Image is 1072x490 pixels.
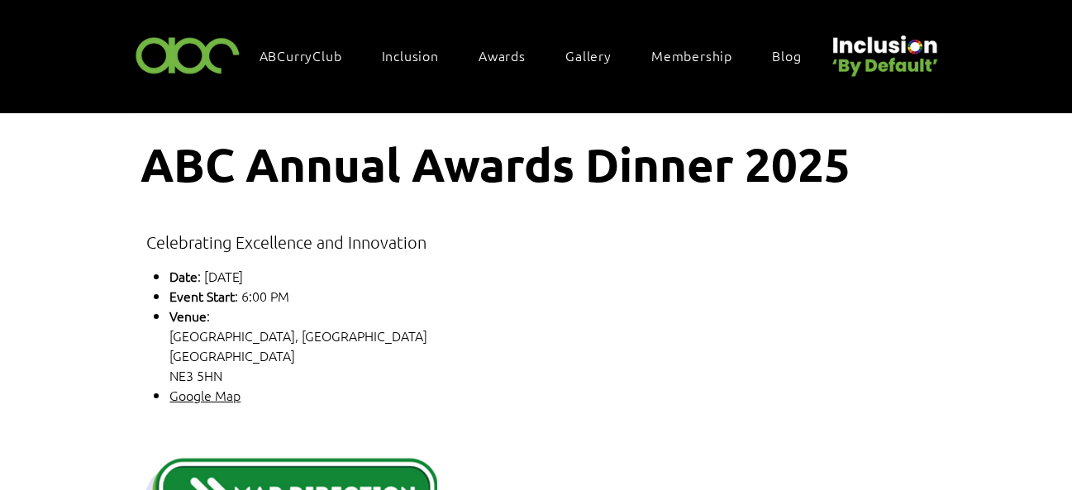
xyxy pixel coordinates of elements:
[772,46,801,64] span: Blog
[169,287,235,305] span: Event Start
[169,267,198,285] span: Date
[141,135,850,193] span: ABC Annual Awards Dinner 2025
[382,46,439,64] span: Inclusion
[470,38,550,73] div: Awards
[169,266,729,286] p: : [DATE]
[131,30,245,78] img: ABC-Logo-Blank-Background-01-01-2.png
[557,38,636,73] a: Gallery
[146,232,426,252] span: Celebrating Excellence and Innovation
[651,46,732,64] span: Membership
[169,386,241,404] a: Google Map
[169,286,729,306] p: : 6:00 PM
[169,307,207,325] span: Venue
[169,306,729,385] p: : [GEOGRAPHIC_DATA], [GEOGRAPHIC_DATA] [GEOGRAPHIC_DATA] NE3 5HN
[260,46,342,64] span: ABCurryClub
[827,21,941,78] img: Untitled design (22).png
[251,38,827,73] nav: Site
[565,46,612,64] span: Gallery
[479,46,526,64] span: Awards
[764,38,826,73] a: Blog
[251,38,367,73] a: ABCurryClub
[374,38,464,73] div: Inclusion
[643,38,757,73] a: Membership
